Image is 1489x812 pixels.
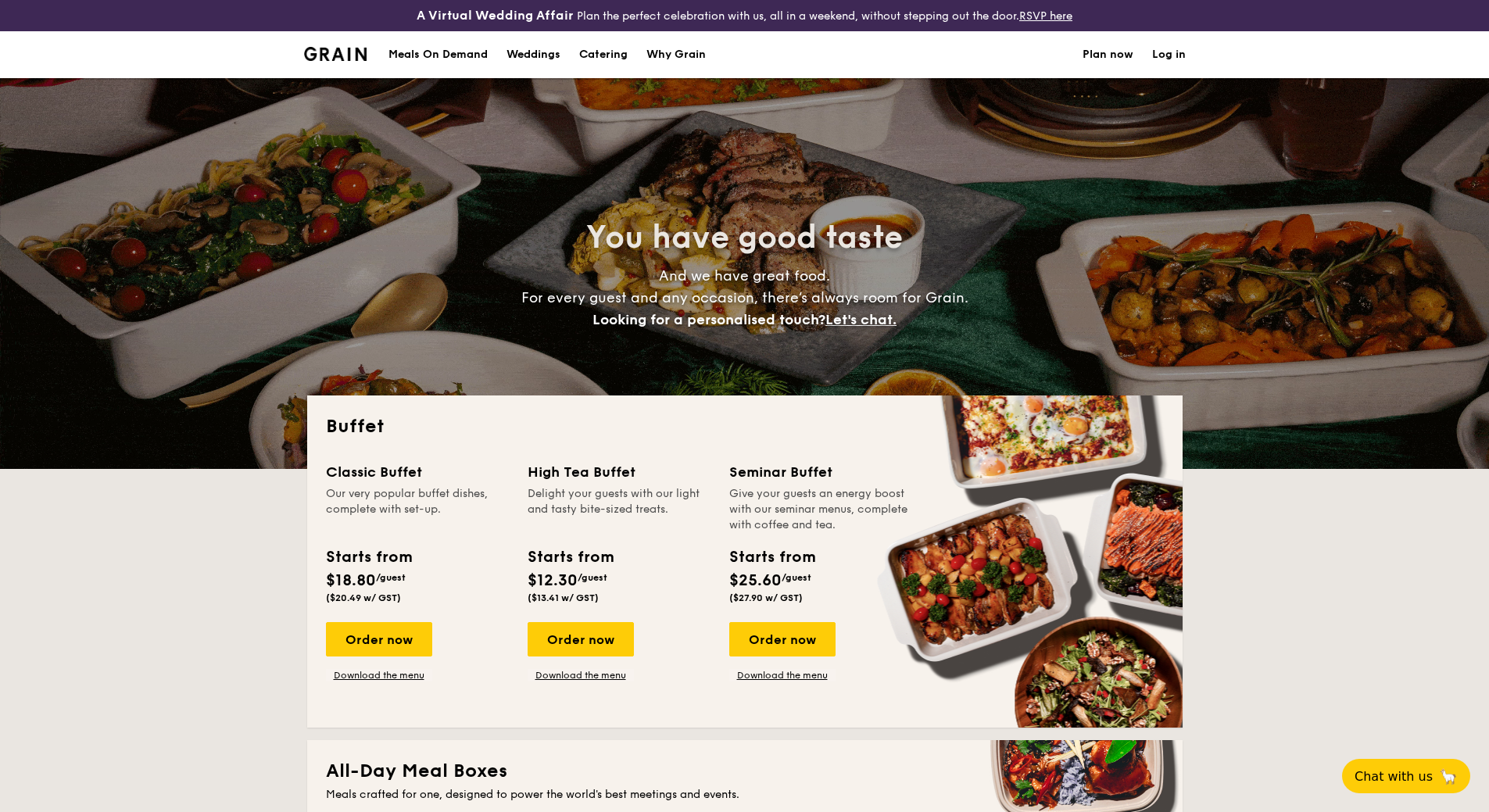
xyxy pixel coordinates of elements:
[729,461,912,483] div: Seminar Buffet
[729,571,782,590] span: $25.60
[326,622,432,656] div: Order now
[528,486,710,533] div: Delight your guests with our light and tasty bite-sized treats.
[1439,767,1458,785] span: 🦙
[646,31,706,78] div: Why Grain
[326,787,1164,803] div: Meals crafted for one, designed to power the world's best meetings and events.
[578,572,607,583] span: /guest
[379,31,497,78] a: Meals On Demand
[326,759,1164,784] h2: All-Day Meal Boxes
[729,546,814,569] div: Starts from
[326,546,411,569] div: Starts from
[304,47,367,61] a: Logotype
[528,461,710,483] div: High Tea Buffet
[1342,759,1470,793] button: Chat with us🦙
[497,31,570,78] a: Weddings
[376,572,406,583] span: /guest
[506,31,560,78] div: Weddings
[326,486,509,533] div: Our very popular buffet dishes, complete with set-up.
[592,311,825,328] span: Looking for a personalised touch?
[1083,31,1133,78] a: Plan now
[570,31,637,78] a: Catering
[326,669,432,681] a: Download the menu
[729,622,836,656] div: Order now
[528,546,613,569] div: Starts from
[1355,769,1433,784] span: Chat with us
[729,592,803,603] span: ($27.90 w/ GST)
[528,571,578,590] span: $12.30
[326,592,401,603] span: ($20.49 w/ GST)
[729,669,836,681] a: Download the menu
[388,31,488,78] div: Meals On Demand
[417,6,574,25] h4: A Virtual Wedding Affair
[295,6,1195,25] div: Plan the perfect celebration with us, all in a weekend, without stepping out the door.
[326,461,509,483] div: Classic Buffet
[729,486,912,533] div: Give your guests an energy boost with our seminar menus, complete with coffee and tea.
[528,669,634,681] a: Download the menu
[326,571,376,590] span: $18.80
[586,219,903,256] span: You have good taste
[579,31,628,78] h1: Catering
[528,592,599,603] span: ($13.41 w/ GST)
[782,572,811,583] span: /guest
[1152,31,1186,78] a: Log in
[528,622,634,656] div: Order now
[326,414,1164,439] h2: Buffet
[304,47,367,61] img: Grain
[637,31,715,78] a: Why Grain
[825,311,897,328] span: Let's chat.
[521,267,968,328] span: And we have great food. For every guest and any occasion, there’s always room for Grain.
[1019,9,1072,23] a: RSVP here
